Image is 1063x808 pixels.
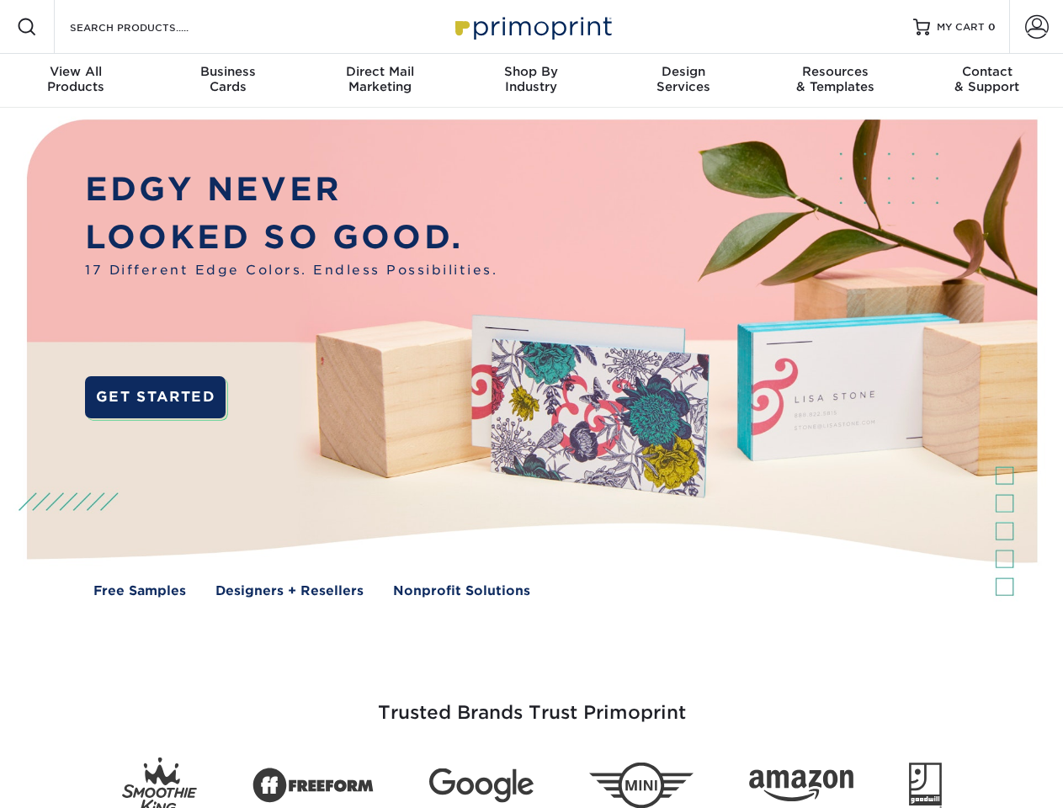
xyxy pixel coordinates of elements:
a: Resources& Templates [759,54,911,108]
input: SEARCH PRODUCTS..... [68,17,232,37]
a: Direct MailMarketing [304,54,455,108]
p: LOOKED SO GOOD. [85,214,497,262]
img: Goodwill [909,763,942,808]
a: Shop ByIndustry [455,54,607,108]
span: MY CART [937,20,985,35]
img: Google [429,768,534,803]
h3: Trusted Brands Trust Primoprint [40,662,1024,744]
div: & Templates [759,64,911,94]
a: BusinessCards [151,54,303,108]
span: Business [151,64,303,79]
span: 17 Different Edge Colors. Endless Possibilities. [85,261,497,280]
div: & Support [912,64,1063,94]
div: Industry [455,64,607,94]
a: Nonprofit Solutions [393,582,530,601]
span: Shop By [455,64,607,79]
a: Contact& Support [912,54,1063,108]
span: Resources [759,64,911,79]
div: Cards [151,64,303,94]
p: EDGY NEVER [85,166,497,214]
span: Direct Mail [304,64,455,79]
img: Amazon [749,770,853,802]
a: DesignServices [608,54,759,108]
div: Marketing [304,64,455,94]
span: Contact [912,64,1063,79]
a: Free Samples [93,582,186,601]
img: Primoprint [448,8,616,45]
span: Design [608,64,759,79]
a: GET STARTED [85,376,226,418]
div: Services [608,64,759,94]
a: Designers + Resellers [215,582,364,601]
span: 0 [988,21,996,33]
